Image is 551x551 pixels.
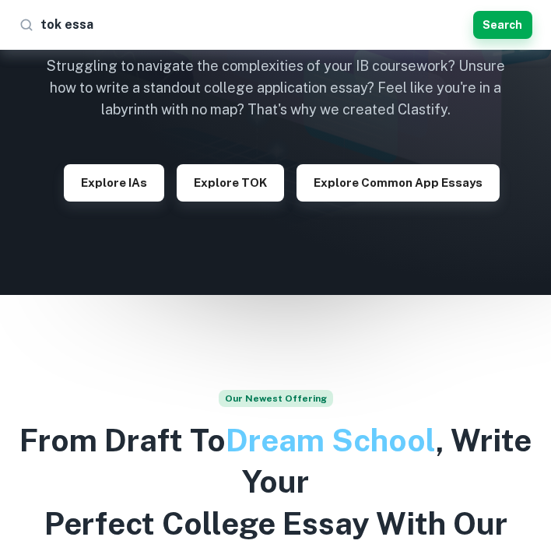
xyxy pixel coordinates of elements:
button: Explore Common App essays [297,164,500,202]
span: Our Newest Offering [219,390,333,407]
h6: Struggling to navigate the complexities of your IB coursework? Unsure how to write a standout col... [34,55,517,121]
button: Explore IAs [64,164,164,202]
span: Dream School [226,422,436,458]
button: Search [473,11,532,39]
a: Explore TOK [177,174,284,189]
a: Explore IAs [64,174,164,189]
button: Explore TOK [177,164,284,202]
input: Search for any exemplars... [40,12,467,37]
a: Explore Common App essays [297,174,500,189]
